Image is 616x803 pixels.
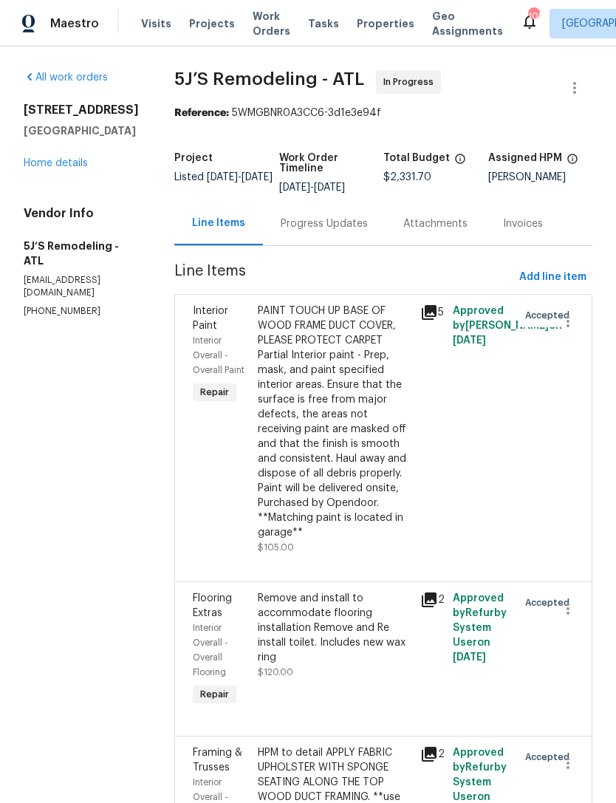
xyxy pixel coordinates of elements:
div: 2 [420,745,444,763]
span: Flooring Extras [193,593,232,618]
h5: Work Order Timeline [279,153,384,174]
div: Line Items [192,216,245,230]
h5: Project [174,153,213,163]
span: The total cost of line items that have been proposed by Opendoor. This sum includes line items th... [454,153,466,172]
span: Accepted [525,308,575,323]
span: [DATE] [453,335,486,346]
span: Tasks [308,18,339,29]
h5: Assigned HPM [488,153,562,163]
div: PAINT TOUCH UP BASE OF WOOD FRAME DUCT COVER, PLEASE PROTECT CARPET Partial Interior paint - Prep... [258,304,411,540]
span: [DATE] [314,182,345,193]
span: Line Items [174,264,513,291]
div: Remove and install to accommodate flooring installation Remove and Re install toilet. Includes ne... [258,591,411,665]
span: [DATE] [279,182,310,193]
span: Listed [174,172,273,182]
span: $2,331.70 [383,172,431,182]
a: Home details [24,158,88,168]
span: In Progress [383,75,439,89]
span: Maestro [50,16,99,31]
div: 5WMGBNR0A3CC6-3d1e3e94f [174,106,592,120]
div: Attachments [403,216,468,231]
span: Geo Assignments [432,9,503,38]
h4: Vendor Info [24,206,139,221]
span: Repair [194,687,235,702]
div: 102 [528,9,538,24]
div: 2 [420,591,444,609]
span: Work Orders [253,9,290,38]
b: Reference: [174,108,229,118]
span: Add line item [519,268,586,287]
span: Visits [141,16,171,31]
div: 5 [420,304,444,321]
span: Interior Overall - Overall Flooring [193,623,228,677]
span: Properties [357,16,414,31]
span: $120.00 [258,668,293,677]
span: Projects [189,16,235,31]
div: [PERSON_NAME] [488,172,593,182]
span: Approved by [PERSON_NAME] on [453,306,562,346]
span: 5J’S Remodeling - ATL [174,70,364,88]
span: Accepted [525,750,575,765]
p: [PHONE_NUMBER] [24,305,139,318]
span: - [207,172,273,182]
span: Framing & Trusses [193,748,242,773]
div: Progress Updates [281,216,368,231]
span: [DATE] [207,172,238,182]
div: Invoices [503,216,543,231]
span: Approved by Refurby System User on [453,593,507,663]
span: Interior Paint [193,306,228,331]
span: [DATE] [242,172,273,182]
span: $105.00 [258,543,294,552]
span: Accepted [525,595,575,610]
a: All work orders [24,72,108,83]
span: Repair [194,385,235,400]
button: Add line item [513,264,592,291]
p: [EMAIL_ADDRESS][DOMAIN_NAME] [24,274,139,299]
span: Interior Overall - Overall Paint [193,336,244,375]
span: [DATE] [453,652,486,663]
span: The hpm assigned to this work order. [567,153,578,172]
span: - [279,182,345,193]
h2: [STREET_ADDRESS] [24,103,139,117]
h5: 5J’S Remodeling - ATL [24,239,139,268]
h5: Total Budget [383,153,450,163]
h5: [GEOGRAPHIC_DATA] [24,123,139,138]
